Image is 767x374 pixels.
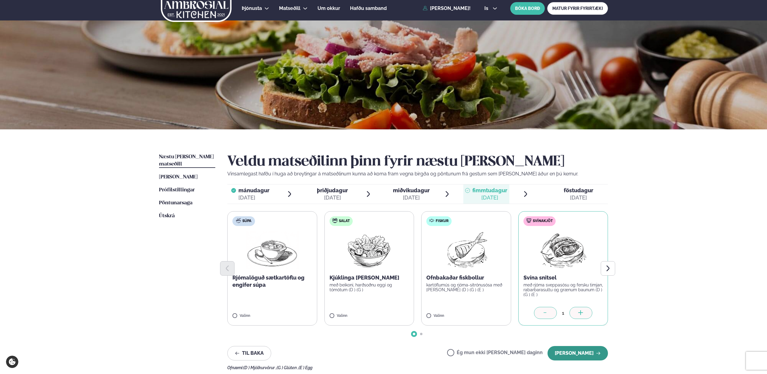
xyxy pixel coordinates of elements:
button: Next slide [601,261,615,276]
a: [PERSON_NAME] [159,174,198,181]
div: [DATE] [317,194,348,201]
span: Salat [339,219,350,224]
span: Þjónusta [242,5,262,11]
p: kartöflumús og rjóma-sítrónusósa með [PERSON_NAME] (D ) (G ) (E ) [426,283,506,292]
span: Fiskur [436,219,449,224]
img: pork.svg [526,218,531,223]
div: [DATE] [238,194,269,201]
div: [DATE] [564,194,593,201]
span: Hafðu samband [350,5,387,11]
p: með beikoni, harðsoðnu eggi og tómötum (D ) (G ) [330,283,409,292]
span: fimmtudagur [472,187,507,193]
span: Súpa [242,219,251,224]
button: is [480,6,502,11]
a: Þjónusta [242,5,262,12]
span: is [484,6,490,11]
a: Prófílstillingar [159,187,195,194]
a: [PERSON_NAME]! [423,6,471,11]
span: Prófílstillingar [159,187,195,193]
span: Svínakjöt [533,219,553,224]
img: soup.svg [236,218,241,223]
span: Um okkur [318,5,340,11]
span: föstudagur [564,187,593,193]
button: Previous slide [220,261,235,276]
span: (D ) Mjólkurvörur , [243,365,277,370]
p: Rjómalöguð sætkartöflu og engifer súpa [232,274,312,289]
span: miðvikudagur [393,187,430,193]
button: BÓKA BORÐ [510,2,545,15]
p: Vinsamlegast hafðu í huga að breytingar á matseðlinum kunna að koma fram vegna birgða og pöntunum... [227,170,608,178]
button: Til baka [227,346,271,360]
a: Pöntunarsaga [159,199,192,207]
img: fish.svg [429,218,434,223]
p: Svína snitsel [523,274,603,281]
img: Soup.png [246,231,299,269]
span: mánudagur [238,187,269,193]
a: MATUR FYRIR FYRIRTÆKI [547,2,608,15]
span: Go to slide 2 [420,333,422,335]
span: Næstu [PERSON_NAME] matseðill [159,154,214,167]
a: Um okkur [318,5,340,12]
span: Pöntunarsaga [159,200,192,206]
div: [DATE] [393,194,430,201]
div: Ofnæmi: [227,365,608,370]
button: [PERSON_NAME] [548,346,608,360]
img: Pork-Meat.png [536,231,590,269]
a: Cookie settings [6,356,18,368]
img: salad.svg [333,218,337,223]
span: (G ) Glúten , [277,365,299,370]
div: 1 [557,310,569,317]
p: með rjóma sveppasósu og fersku timjan, rabarbarasultu og grænum baunum (D ) (G ) (E ) [523,283,603,297]
span: þriðjudagur [317,187,348,193]
div: [DATE] [472,194,507,201]
span: Matseðill [279,5,300,11]
span: (E ) Egg [299,365,312,370]
img: Salad.png [342,231,396,269]
span: [PERSON_NAME] [159,175,198,180]
h2: Veldu matseðilinn þinn fyrir næstu [PERSON_NAME] [227,153,608,170]
a: Matseðill [279,5,300,12]
span: Go to slide 1 [413,333,415,335]
a: Næstu [PERSON_NAME] matseðill [159,153,215,168]
a: Hafðu samband [350,5,387,12]
span: Útskrá [159,213,175,218]
p: Ofnbakaðar fiskbollur [426,274,506,281]
a: Útskrá [159,212,175,220]
p: Kjúklinga [PERSON_NAME] [330,274,409,281]
img: Fish.png [440,231,493,269]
